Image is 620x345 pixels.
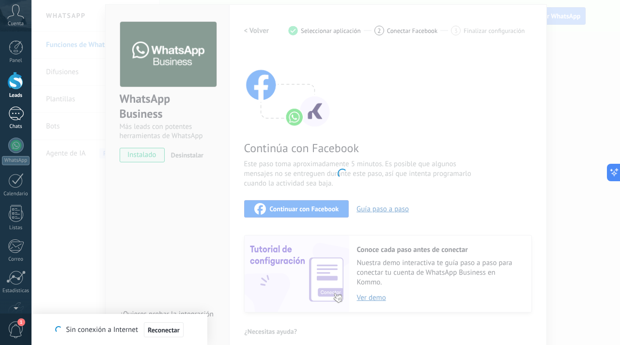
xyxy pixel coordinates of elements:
[2,156,30,165] div: WhatsApp
[2,58,30,64] div: Panel
[2,191,30,197] div: Calendario
[8,21,24,27] span: Cuenta
[2,225,30,231] div: Listas
[148,327,180,333] span: Reconectar
[144,322,184,338] button: Reconectar
[2,124,30,130] div: Chats
[55,322,183,338] div: Sin conexión a Internet
[2,93,30,99] div: Leads
[2,256,30,263] div: Correo
[17,318,25,326] span: 1
[2,288,30,294] div: Estadísticas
